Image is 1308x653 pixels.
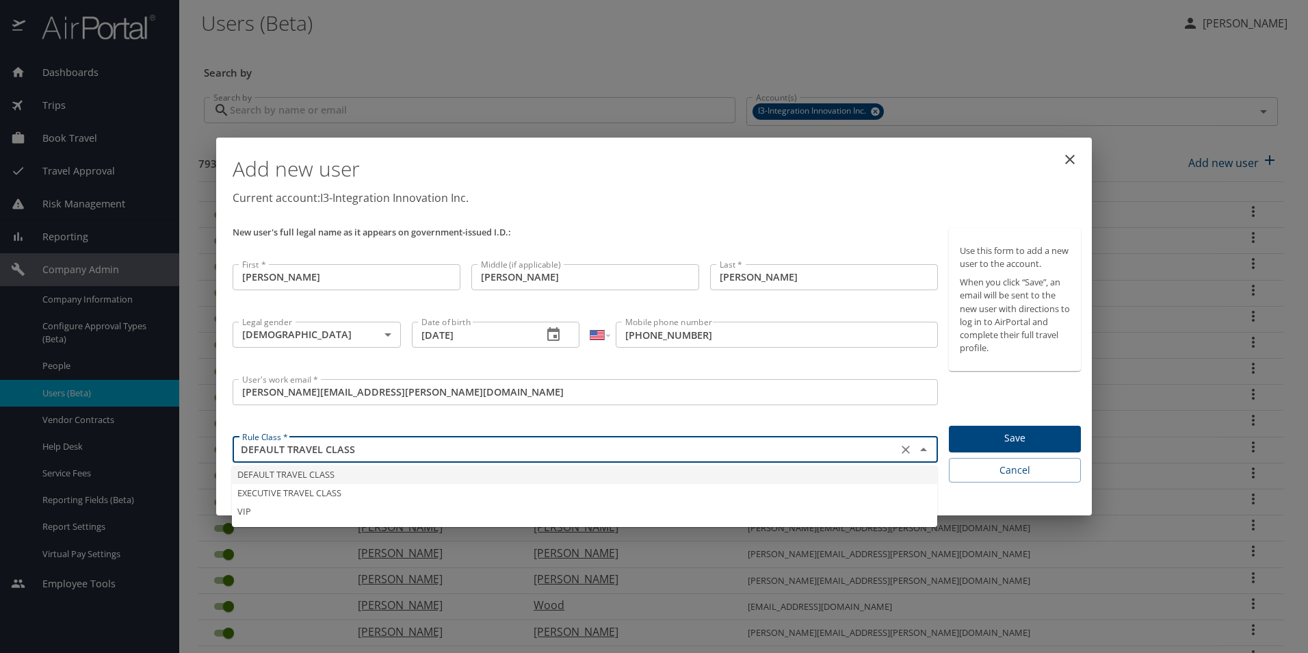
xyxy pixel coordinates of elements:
[412,322,532,348] input: MM/DD/YYYY
[960,430,1070,447] span: Save
[233,228,938,237] p: New user's full legal name as it appears on government-issued I.D.:
[896,440,915,459] button: Clear
[233,190,1081,206] p: Current account: I3-Integration Innovation Inc.
[914,440,933,459] button: Close
[1054,143,1086,176] button: close
[233,322,401,348] div: [DEMOGRAPHIC_DATA]
[232,484,937,502] li: EXECUTIVE TRAVEL CLASS
[233,149,1081,190] h1: Add new user
[960,276,1070,355] p: When you click “Save”, an email will be sent to the new user with directions to log in to AirPort...
[232,502,937,521] li: VIP
[232,465,937,484] li: DEFAULT TRAVEL CLASS
[949,426,1081,452] button: Save
[960,462,1070,479] span: Cancel
[960,244,1070,270] p: Use this form to add a new user to the account.
[949,458,1081,483] button: Cancel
